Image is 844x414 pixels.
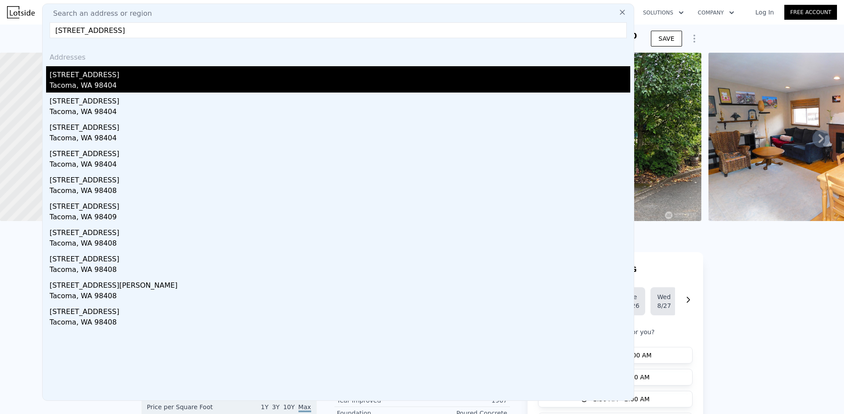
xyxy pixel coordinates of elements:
div: 8/26 [626,301,638,310]
span: Search an address or region [46,8,152,19]
div: Tacoma, WA 98404 [50,159,630,171]
div: Tacoma, WA 98404 [50,133,630,145]
span: Max [298,403,311,412]
button: Solutions [636,5,691,21]
div: Tacoma, WA 98408 [50,291,630,303]
div: [STREET_ADDRESS] [50,198,630,212]
div: [STREET_ADDRESS] [50,119,630,133]
div: Tacoma, WA 98404 [50,80,630,93]
button: SAVE [651,31,682,46]
div: [STREET_ADDRESS] [50,145,630,159]
button: Show Options [686,30,703,47]
div: [STREET_ADDRESS] [50,66,630,80]
div: [STREET_ADDRESS] [50,250,630,264]
a: Free Account [784,5,837,20]
div: Tacoma, WA 98408 [50,238,630,250]
div: 8/27 [657,301,670,310]
div: [STREET_ADDRESS] [50,171,630,186]
div: [STREET_ADDRESS] [50,224,630,238]
div: Tacoma, WA 98408 [50,186,630,198]
div: Tacoma, WA 98409 [50,212,630,224]
span: 1Y [261,403,268,410]
div: Addresses [46,45,630,66]
img: Lotside [7,6,35,18]
div: Tacoma, WA 98404 [50,107,630,119]
span: 10Y [283,403,295,410]
div: [STREET_ADDRESS][PERSON_NAME] [50,277,630,291]
button: Wed8/27 [650,287,677,315]
div: Tacoma, WA 98408 [50,264,630,277]
input: Enter an address, city, region, neighborhood or zip code [50,22,627,38]
div: Tacoma, WA 98408 [50,317,630,329]
div: [STREET_ADDRESS] [50,93,630,107]
button: Company [691,5,741,21]
span: 3Y [272,403,280,410]
div: [STREET_ADDRESS] [50,303,630,317]
a: Log In [745,8,784,17]
div: Wed [657,293,670,301]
